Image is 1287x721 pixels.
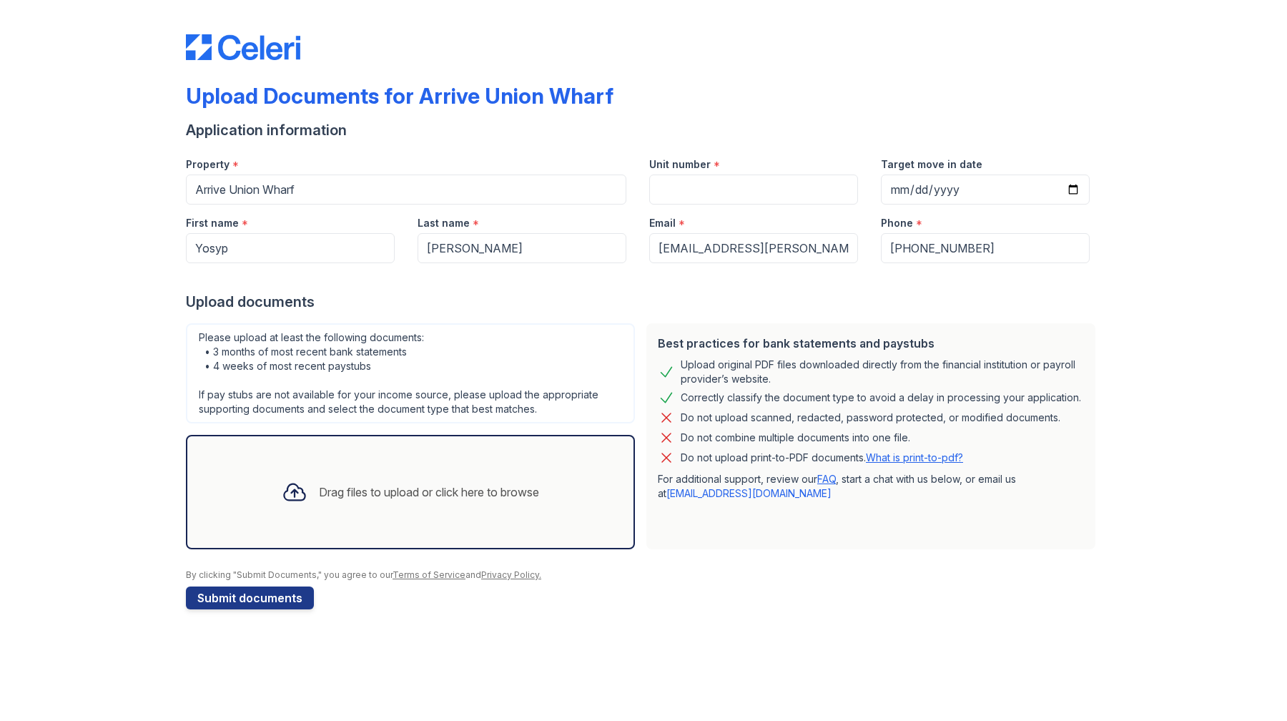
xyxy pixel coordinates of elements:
div: Upload Documents for Arrive Union Wharf [186,83,613,109]
label: Property [186,157,230,172]
label: Phone [881,216,913,230]
div: Correctly classify the document type to avoid a delay in processing your application. [681,389,1081,406]
img: CE_Logo_Blue-a8612792a0a2168367f1c8372b55b34899dd931a85d93a1a3d3e32e68fde9ad4.png [186,34,300,60]
div: Do not upload scanned, redacted, password protected, or modified documents. [681,409,1060,426]
div: Upload original PDF files downloaded directly from the financial institution or payroll provider’... [681,358,1084,386]
div: By clicking "Submit Documents," you agree to our and [186,569,1101,581]
div: Please upload at least the following documents: • 3 months of most recent bank statements • 4 wee... [186,323,635,423]
a: Terms of Service [393,569,465,580]
div: Upload documents [186,292,1101,312]
label: Last name [418,216,470,230]
label: First name [186,216,239,230]
a: Privacy Policy. [481,569,541,580]
label: Email [649,216,676,230]
div: Best practices for bank statements and paystubs [658,335,1084,352]
p: Do not upload print-to-PDF documents. [681,451,963,465]
div: Application information [186,120,1101,140]
p: For additional support, review our , start a chat with us below, or email us at [658,472,1084,501]
label: Target move in date [881,157,982,172]
a: [EMAIL_ADDRESS][DOMAIN_NAME] [666,487,832,499]
div: Do not combine multiple documents into one file. [681,429,910,446]
button: Submit documents [186,587,314,609]
div: Drag files to upload or click here to browse [319,484,539,501]
a: FAQ [817,473,836,485]
label: Unit number [649,157,711,172]
a: What is print-to-pdf? [866,451,963,463]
